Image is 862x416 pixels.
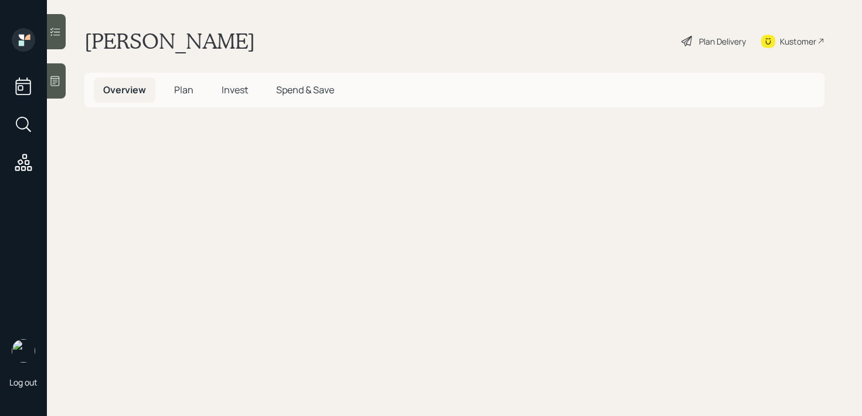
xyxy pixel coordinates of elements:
img: retirable_logo.png [12,339,35,363]
div: Plan Delivery [699,35,746,48]
h1: [PERSON_NAME] [84,28,255,54]
span: Overview [103,83,146,96]
span: Invest [222,83,248,96]
span: Spend & Save [276,83,334,96]
span: Plan [174,83,194,96]
div: Kustomer [780,35,816,48]
div: Log out [9,377,38,388]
